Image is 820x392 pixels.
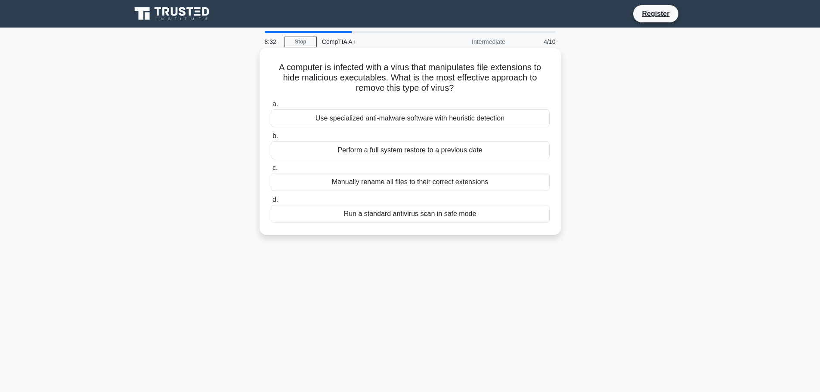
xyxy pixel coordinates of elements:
[272,132,278,139] span: b.
[272,196,278,203] span: d.
[285,37,317,47] a: Stop
[271,205,550,223] div: Run a standard antivirus scan in safe mode
[435,33,511,50] div: Intermediate
[260,33,285,50] div: 8:32
[272,164,278,171] span: c.
[270,62,551,94] h5: A computer is infected with a virus that manipulates file extensions to hide malicious executable...
[272,100,278,108] span: a.
[271,109,550,127] div: Use specialized anti-malware software with heuristic detection
[271,173,550,191] div: Manually rename all files to their correct extensions
[271,141,550,159] div: Perform a full system restore to a previous date
[317,33,435,50] div: CompTIA A+
[637,8,675,19] a: Register
[511,33,561,50] div: 4/10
